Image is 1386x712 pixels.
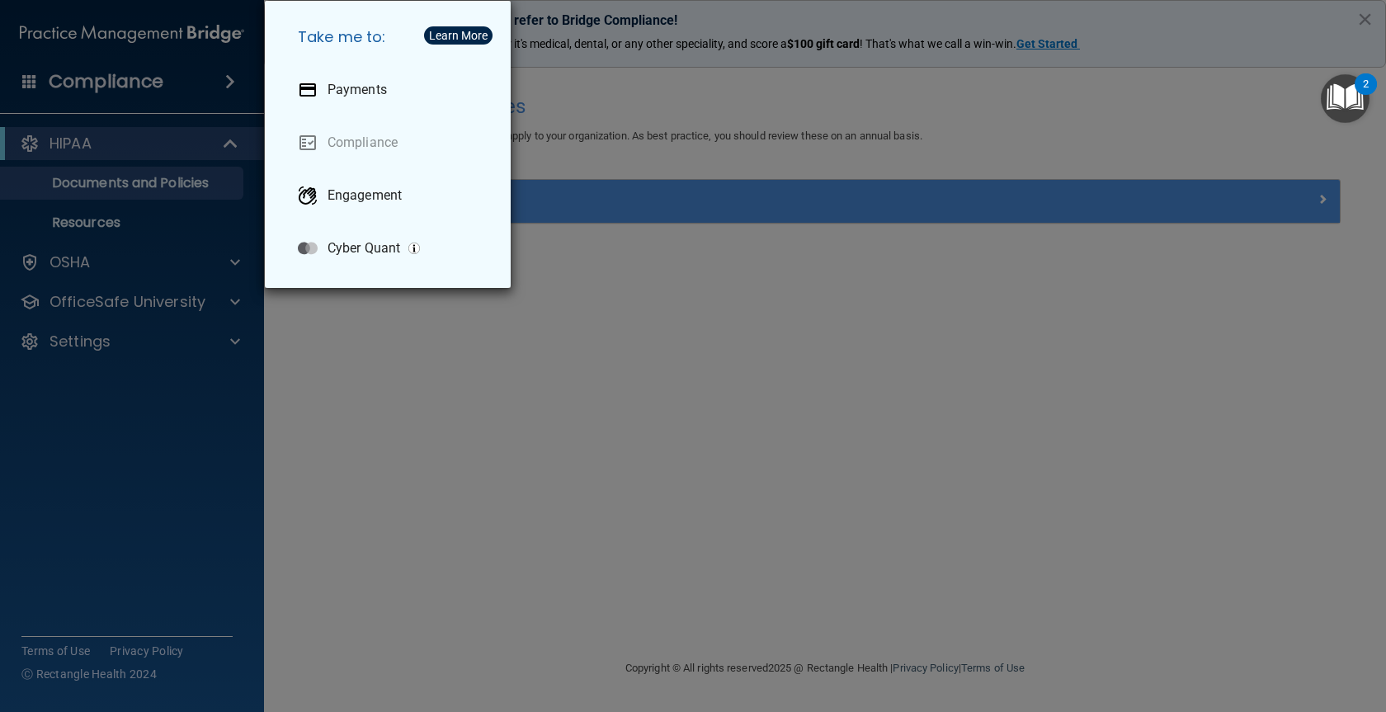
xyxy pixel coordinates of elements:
h5: Take me to: [285,14,497,60]
div: 2 [1363,84,1369,106]
button: Learn More [424,26,493,45]
a: Payments [285,67,497,113]
div: Learn More [429,30,488,41]
p: Engagement [328,187,402,204]
button: Open Resource Center, 2 new notifications [1321,74,1369,123]
p: Payments [328,82,387,98]
a: Engagement [285,172,497,219]
a: Cyber Quant [285,225,497,271]
a: Compliance [285,120,497,166]
p: Cyber Quant [328,240,400,257]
